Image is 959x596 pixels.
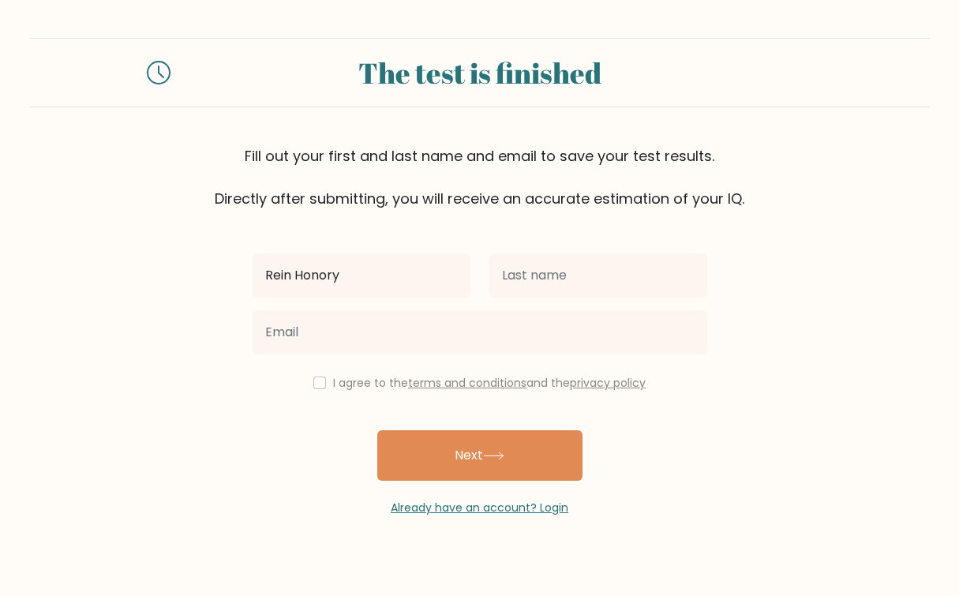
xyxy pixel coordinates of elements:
[333,375,646,391] label: I agree to the and the
[377,430,583,481] button: Next
[408,375,526,391] a: terms and conditions
[253,253,470,298] input: First name
[489,253,707,298] input: Last name
[189,51,770,94] div: The test is finished
[391,500,568,515] a: Already have an account? Login
[253,310,707,354] input: Email
[570,375,646,391] a: privacy policy
[30,145,930,209] div: Fill out your first and last name and email to save your test results. Directly after submitting,...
